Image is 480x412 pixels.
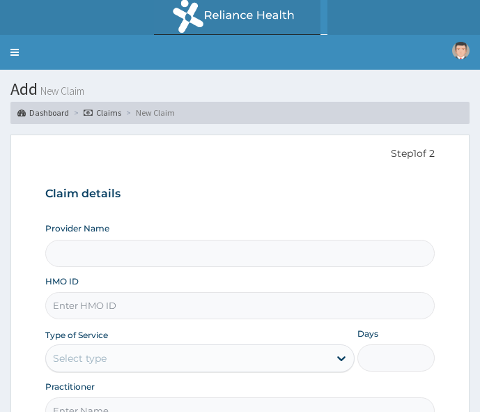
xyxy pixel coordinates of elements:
a: Dashboard [17,107,69,119]
h1: Add [10,80,470,98]
p: Step 1 of 2 [45,146,434,162]
a: Claims [84,107,121,119]
div: Select type [53,351,107,365]
li: New Claim [123,107,175,119]
h3: Claim details [45,186,434,201]
label: Type of Service [45,329,108,341]
label: Days [357,328,378,339]
img: User Image [452,42,470,59]
input: Enter HMO ID [45,292,434,319]
label: HMO ID [45,275,79,287]
small: New Claim [38,86,84,96]
label: Provider Name [45,222,109,234]
label: Practitioner [45,381,95,392]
